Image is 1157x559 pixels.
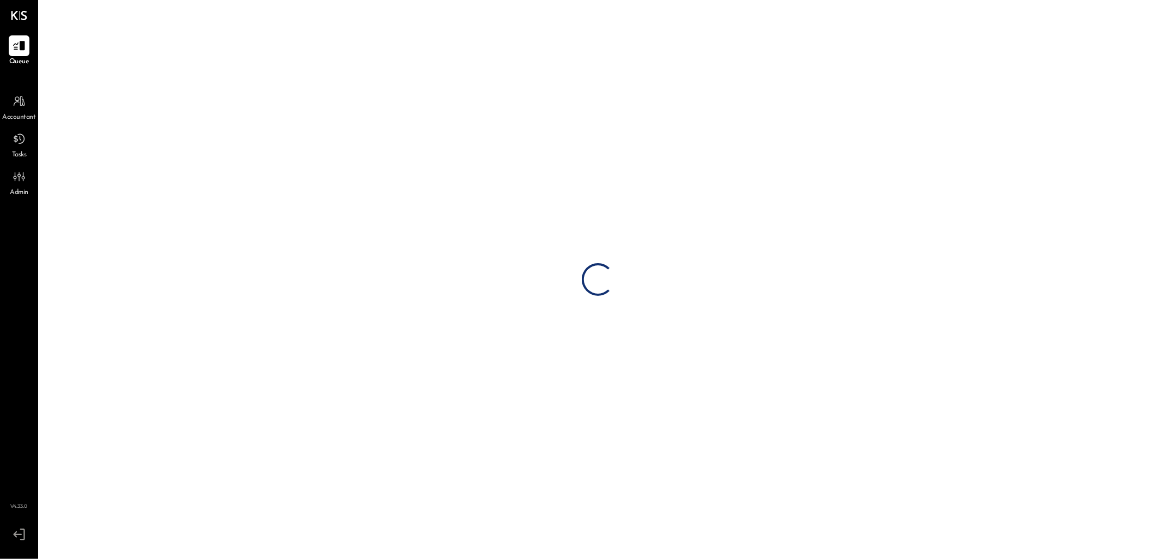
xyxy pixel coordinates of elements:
a: Tasks [1,129,38,160]
a: Accountant [1,91,38,123]
span: Accountant [3,113,36,123]
span: Tasks [12,150,27,160]
a: Admin [1,166,38,198]
span: Queue [9,57,29,67]
a: Queue [1,35,38,67]
span: Admin [10,188,28,198]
